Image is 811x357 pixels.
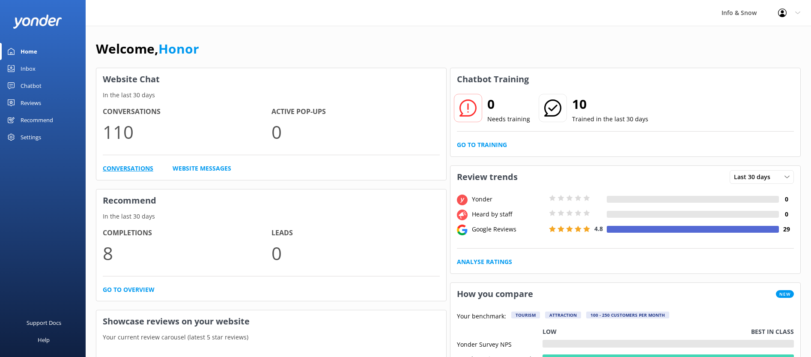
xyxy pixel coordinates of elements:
[572,94,648,114] h2: 10
[734,172,775,182] span: Last 30 days
[158,40,199,57] a: Honor
[96,68,446,90] h3: Website Chat
[38,331,50,348] div: Help
[21,43,37,60] div: Home
[594,225,603,233] span: 4.8
[751,327,794,336] p: Best in class
[271,117,440,146] p: 0
[21,129,41,146] div: Settings
[103,239,271,267] p: 8
[779,210,794,219] h4: 0
[457,140,507,150] a: Go to Training
[96,333,446,342] p: Your current review carousel (latest 5 star reviews)
[96,212,446,221] p: In the last 30 days
[586,312,669,318] div: 100 - 250 customers per month
[13,15,62,29] img: yonder-white-logo.png
[450,283,540,305] h3: How you compare
[545,312,581,318] div: Attraction
[776,290,794,298] span: New
[21,111,53,129] div: Recommend
[457,340,543,348] div: Yonder Survey NPS
[779,225,794,234] h4: 29
[21,77,42,94] div: Chatbot
[470,225,547,234] div: Google Reviews
[27,314,61,331] div: Support Docs
[572,114,648,124] p: Trained in the last 30 days
[457,312,506,322] p: Your benchmark:
[21,94,41,111] div: Reviews
[470,210,547,219] div: Heard by staff
[450,166,524,188] h3: Review trends
[543,327,557,336] p: Low
[271,228,440,239] h4: Leads
[457,257,512,267] a: Analyse Ratings
[96,39,199,59] h1: Welcome,
[96,90,446,100] p: In the last 30 days
[487,94,530,114] h2: 0
[487,114,530,124] p: Needs training
[103,285,155,294] a: Go to overview
[96,189,446,212] h3: Recommend
[173,164,231,173] a: Website Messages
[96,310,446,333] h3: Showcase reviews on your website
[271,239,440,267] p: 0
[450,68,535,90] h3: Chatbot Training
[511,312,540,318] div: Tourism
[103,106,271,117] h4: Conversations
[271,106,440,117] h4: Active Pop-ups
[470,195,547,204] div: Yonder
[103,164,153,173] a: Conversations
[103,228,271,239] h4: Completions
[779,195,794,204] h4: 0
[21,60,36,77] div: Inbox
[103,117,271,146] p: 110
